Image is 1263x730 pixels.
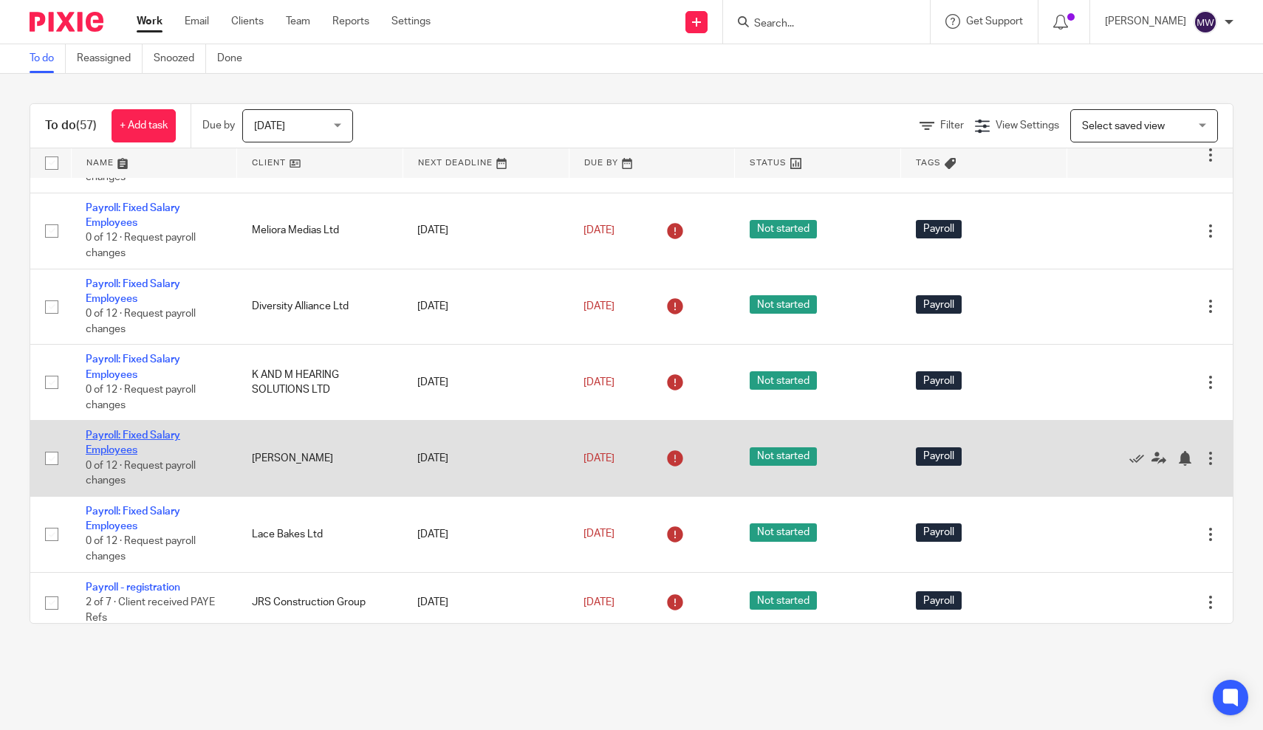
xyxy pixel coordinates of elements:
[86,597,215,623] span: 2 of 7 · Client received PAYE Refs
[254,121,285,131] span: [DATE]
[753,18,886,31] input: Search
[1129,451,1151,466] a: Mark as done
[583,597,615,607] span: [DATE]
[86,506,180,531] a: Payroll: Fixed Salary Employees
[916,591,962,610] span: Payroll
[286,14,310,29] a: Team
[154,44,206,73] a: Snoozed
[916,159,941,167] span: Tags
[916,447,962,466] span: Payroll
[916,523,962,542] span: Payroll
[403,193,569,269] td: [DATE]
[966,16,1023,27] span: Get Support
[137,14,162,29] a: Work
[750,295,817,314] span: Not started
[583,529,615,540] span: [DATE]
[237,421,403,497] td: [PERSON_NAME]
[112,109,176,142] a: + Add task
[45,118,97,134] h1: To do
[750,591,817,610] span: Not started
[231,14,264,29] a: Clients
[916,371,962,390] span: Payroll
[391,14,431,29] a: Settings
[996,120,1059,131] span: View Settings
[1105,14,1186,29] p: [PERSON_NAME]
[583,453,615,464] span: [DATE]
[217,44,253,73] a: Done
[583,377,615,388] span: [DATE]
[86,461,196,486] span: 0 of 12 · Request payroll changes
[750,447,817,466] span: Not started
[403,345,569,421] td: [DATE]
[237,496,403,572] td: Lace Bakes Ltd
[30,12,103,32] img: Pixie
[916,220,962,238] span: Payroll
[86,385,196,410] span: 0 of 12 · Request payroll changes
[86,279,180,304] a: Payroll: Fixed Salary Employees
[86,582,180,593] a: Payroll - registration
[403,269,569,345] td: [DATE]
[77,44,143,73] a: Reassigned
[750,371,817,390] span: Not started
[86,537,196,562] span: 0 of 12 · Request payroll changes
[750,523,817,542] span: Not started
[86,430,180,455] a: Payroll: Fixed Salary Employees
[86,203,180,228] a: Payroll: Fixed Salary Employees
[403,496,569,572] td: [DATE]
[332,14,369,29] a: Reports
[916,295,962,314] span: Payroll
[185,14,209,29] a: Email
[750,220,817,238] span: Not started
[237,193,403,269] td: Meliora Medias Ltd
[86,354,180,379] a: Payroll: Fixed Salary Employees
[202,118,235,133] p: Due by
[403,421,569,497] td: [DATE]
[86,233,196,259] span: 0 of 12 · Request payroll changes
[237,345,403,421] td: K AND M HEARING SOLUTIONS LTD
[86,309,196,334] span: 0 of 12 · Request payroll changes
[583,225,615,235] span: [DATE]
[1082,121,1165,131] span: Select saved view
[76,120,97,131] span: (57)
[1194,10,1217,34] img: svg%3E
[30,44,66,73] a: To do
[237,269,403,345] td: Diversity Alliance Ltd
[583,301,615,311] span: [DATE]
[403,572,569,633] td: [DATE]
[237,572,403,633] td: JRS Construction Group
[940,120,964,131] span: Filter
